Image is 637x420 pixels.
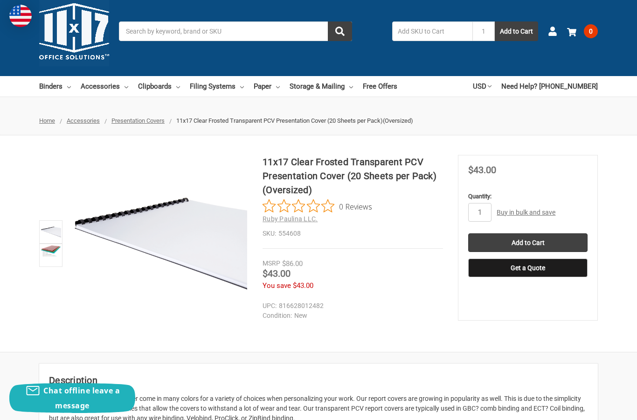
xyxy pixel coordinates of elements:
[501,76,598,97] a: Need Help? [PHONE_NUMBER]
[111,117,165,124] a: Presentation Covers
[468,192,588,201] label: Quantity:
[468,259,588,277] button: Get a Quote
[468,233,588,252] input: Add to Cart
[39,117,55,124] a: Home
[339,199,372,213] span: 0 Reviews
[176,117,413,124] span: 11x17 Clear Frosted Transparent PCV Presentation Cover (20 Sheets per Pack)(Oversized)
[263,301,277,311] dt: UPC:
[293,281,313,290] span: $43.00
[190,76,244,97] a: Filing Systems
[468,164,496,175] span: $43.00
[263,281,291,290] span: You save
[39,76,71,97] a: Binders
[392,21,472,41] input: Add SKU to Cart
[263,215,318,223] a: Ruby Paulina LLC.
[49,373,588,387] h2: Description
[363,76,397,97] a: Free Offers
[473,76,492,97] a: USD
[263,259,280,268] div: MSRP
[70,155,247,332] img: 11x17 Clear Frosted Transparent PCV Presentation Cover (20 Sheets per Pack)
[263,155,443,197] h1: 11x17 Clear Frosted Transparent PCV Presentation Cover (20 Sheets per Pack)(Oversized)
[584,24,598,38] span: 0
[263,311,438,321] dd: New
[9,5,32,27] img: duty and tax information for United States
[41,222,61,242] img: 11x17 Clear Frosted Transparent PCV Presentation Cover (20 Sheets per Pack)
[495,21,538,41] button: Add to Cart
[41,245,61,257] img: 11x17 Clear Frosted Transparent PCV Presentation Cover (20 Sheets per Pack)(Oversized)
[67,117,100,124] a: Accessories
[263,229,443,238] dd: 554608
[263,311,292,321] dt: Condition:
[263,229,276,238] dt: SKU:
[263,301,438,311] dd: 816628012482
[43,385,120,411] span: Chat offline leave a message
[263,268,291,279] span: $43.00
[497,209,555,216] a: Buy in bulk and save
[263,199,372,213] button: Rated 0 out of 5 stars from 0 reviews. Jump to reviews.
[138,76,180,97] a: Clipboards
[254,76,280,97] a: Paper
[290,76,353,97] a: Storage & Mailing
[567,19,598,43] a: 0
[119,21,352,41] input: Search by keyword, brand or SKU
[9,383,135,413] button: Chat offline leave a message
[282,259,303,268] span: $86.00
[81,76,128,97] a: Accessories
